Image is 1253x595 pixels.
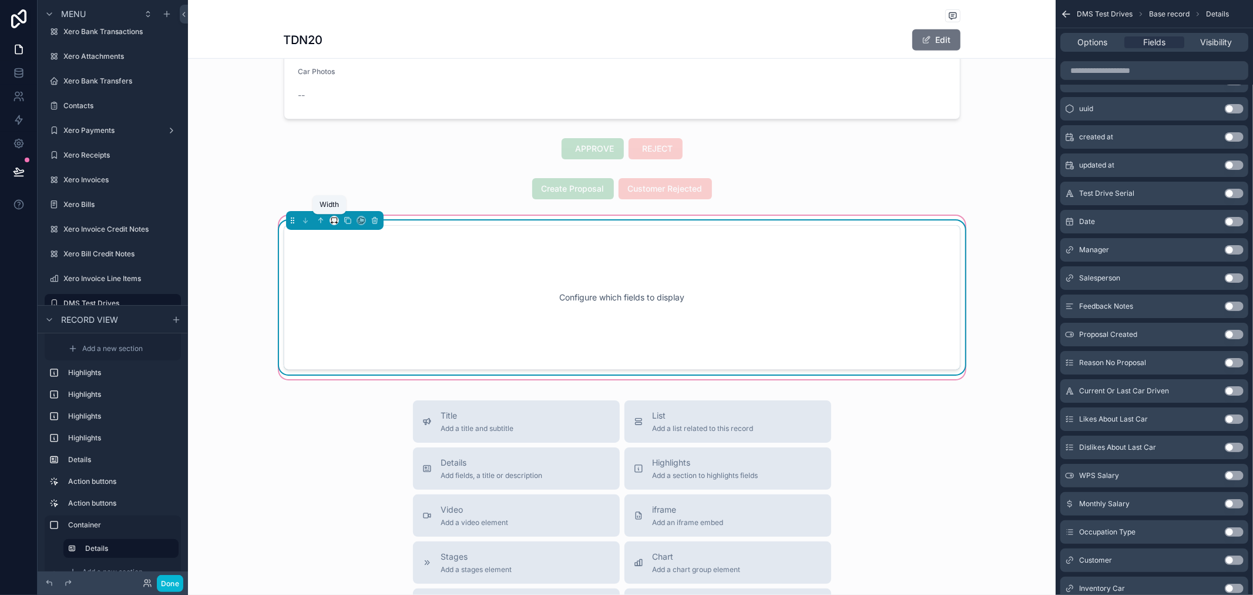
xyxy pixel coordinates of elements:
[45,146,181,165] a: Xero Receipts
[1079,245,1109,255] span: Manager
[68,390,176,399] label: Highlights
[63,76,179,86] label: Xero Bank Transfers
[63,175,179,185] label: Xero Invoices
[1077,36,1107,48] span: Options
[45,245,181,263] a: Xero Bill Credit Notes
[653,551,741,563] span: Chart
[1079,132,1113,142] span: created at
[45,220,181,239] a: Xero Invoice Credit Notes
[413,400,620,443] button: TitleAdd a title and subtitle
[1149,9,1190,19] span: Base record
[320,200,339,209] span: Width
[441,504,509,516] span: Video
[68,455,176,464] label: Details
[413,541,620,584] button: StagesAdd a stages element
[1079,358,1146,367] span: Reason No Proposal
[1079,443,1156,452] span: Dislikes About Last Car
[1079,189,1134,198] span: Test Drive Serial
[653,457,758,469] span: Highlights
[1077,9,1133,19] span: DMS Test Drives
[82,567,143,577] span: Add a new section
[1143,36,1165,48] span: Fields
[441,565,512,574] span: Add a stages element
[63,200,179,209] label: Xero Bills
[653,410,754,422] span: List
[45,269,181,288] a: Xero Invoice Line Items
[45,22,181,41] a: Xero Bank Transactions
[1200,36,1232,48] span: Visibility
[68,368,176,377] label: Highlights
[1079,386,1169,396] span: Current Or Last Car Driven
[45,171,181,189] a: Xero Invoices
[441,457,543,469] span: Details
[63,126,162,135] label: Xero Payments
[284,32,323,48] h1: TDN20
[85,544,169,553] label: Details
[68,477,176,486] label: Action buttons
[63,52,179,61] label: Xero Attachments
[45,294,181,313] a: DMS Test Drives
[45,96,181,115] a: Contacts
[624,494,831,537] button: iframeAdd an iframe embed
[68,412,176,421] label: Highlights
[912,29,960,51] button: Edit
[45,195,181,214] a: Xero Bills
[63,225,179,234] label: Xero Invoice Credit Notes
[1079,499,1130,509] span: Monthly Salary
[624,400,831,443] button: ListAdd a list related to this record
[63,101,179,111] label: Contacts
[63,249,179,259] label: Xero Bill Credit Notes
[68,520,176,530] label: Container
[68,433,176,443] label: Highlights
[61,314,118,326] span: Record view
[303,245,941,350] div: Configure which fields to display
[63,27,179,36] label: Xero Bank Transactions
[1079,330,1137,339] span: Proposal Created
[624,447,831,490] button: HighlightsAdd a section to highlights fields
[157,575,183,592] button: Done
[63,299,174,308] label: DMS Test Drives
[1079,273,1120,283] span: Salesperson
[63,151,179,160] label: Xero Receipts
[441,471,543,480] span: Add fields, a title or description
[413,447,620,490] button: DetailsAdd fields, a title or description
[61,8,86,20] span: Menu
[441,424,514,433] span: Add a title and subtitle
[63,274,179,283] label: Xero Invoice Line Items
[441,518,509,527] span: Add a video element
[1079,471,1119,480] span: WPS Salary
[45,47,181,66] a: Xero Attachments
[68,499,176,508] label: Action buttons
[1079,161,1114,170] span: updated at
[1206,9,1229,19] span: Details
[1079,556,1112,565] span: Customer
[653,424,754,433] span: Add a list related to this record
[441,410,514,422] span: Title
[653,518,724,527] span: Add an iframe embed
[1079,217,1095,226] span: Date
[653,504,724,516] span: iframe
[45,72,181,91] a: Xero Bank Transfers
[441,551,512,563] span: Stages
[1079,415,1148,424] span: Likes About Last Car
[1079,104,1093,113] span: uuid
[653,471,758,480] span: Add a section to highlights fields
[1079,302,1133,311] span: Feedback Notes
[82,344,143,353] span: Add a new section
[38,333,188,571] div: scrollable content
[413,494,620,537] button: VideoAdd a video element
[1079,527,1136,537] span: Occupation Type
[653,565,741,574] span: Add a chart group element
[45,121,181,140] a: Xero Payments
[624,541,831,584] button: ChartAdd a chart group element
